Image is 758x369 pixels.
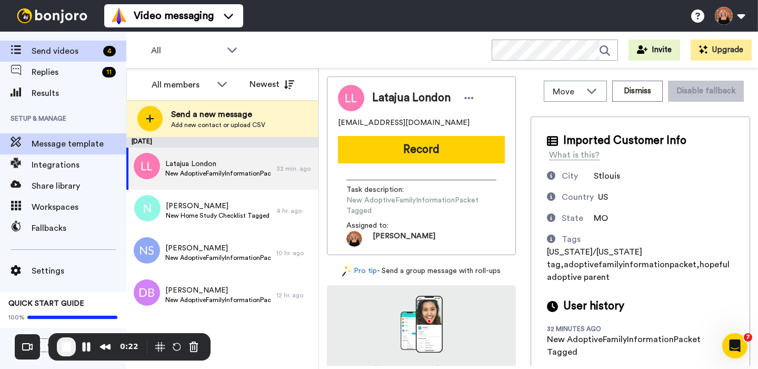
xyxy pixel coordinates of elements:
[629,40,680,61] button: Invite
[13,8,92,23] img: bj-logo-header-white.svg
[242,74,302,95] button: Newest
[722,333,747,358] iframe: Intercom live chat
[32,87,126,100] span: Results
[346,184,420,195] span: Task description :
[547,248,730,281] span: [US_STATE]/[US_STATE] tag,adoptivefamilyinformationpacket,hopeful adoptive parent
[165,159,271,169] span: Latajua London
[562,191,594,203] div: Country
[342,266,377,277] a: Pro tip
[165,285,271,296] span: [PERSON_NAME]
[276,164,313,173] div: 32 min. ago
[346,195,496,216] span: New AdoptiveFamilyInformationPacket Tagged
[166,201,270,211] span: [PERSON_NAME]
[562,170,578,182] div: City
[594,214,608,222] span: MO
[166,211,270,220] span: New Home Study Checklist Tagged
[111,7,127,24] img: vm-color.svg
[102,67,116,77] div: 11
[338,85,364,111] img: Image of Latajua London
[562,233,581,246] div: Tags
[327,266,516,277] div: - Send a group message with roll-ups
[171,108,265,121] span: Send a new message
[547,333,715,358] div: New AdoptiveFamilyInformationPacket Tagged
[32,201,126,213] span: Workspaces
[562,212,583,225] div: State
[346,220,420,231] span: Assigned to:
[373,231,435,247] span: [PERSON_NAME]
[171,121,265,129] span: Add new contact or upload CSV
[553,85,581,98] span: Move
[134,195,161,221] img: n.png
[32,138,126,150] span: Message template
[547,325,615,333] div: 32 minutes ago
[668,81,744,102] button: Disable fallback
[134,153,160,179] img: ll.png
[32,66,98,79] span: Replies
[598,193,608,201] span: US
[563,133,686,149] span: Imported Customer Info
[612,81,663,102] button: Dismiss
[165,296,271,304] span: New AdoptiveFamilyInformationPacket Tagged
[165,169,271,178] span: New AdoptiveFamilyInformationPacket Tagged
[563,298,624,314] span: User history
[134,279,160,306] img: db.png
[151,44,222,57] span: All
[276,207,313,215] div: 4 hr. ago
[8,313,25,322] span: 100%
[32,159,126,171] span: Integrations
[276,291,313,299] div: 12 hr. ago
[134,8,214,23] span: Video messaging
[594,172,620,180] span: Stlouis
[32,265,126,277] span: Settings
[165,254,271,262] span: New AdoptiveFamilyInformationPacket Tagged
[126,137,318,148] div: [DATE]
[338,118,470,128] span: [EMAIL_ADDRESS][DOMAIN_NAME]
[32,45,99,57] span: Send videos
[103,46,116,56] div: 4
[134,237,160,264] img: ns.png
[276,249,313,257] div: 10 hr. ago
[8,300,84,307] span: QUICK START GUIDE
[346,231,362,247] img: 6ccd836c-b7c5-4d2c-a823-b2b2399f2d6c-1746485891.jpg
[744,333,752,342] span: 7
[32,222,126,235] span: Fallbacks
[691,40,752,61] button: Upgrade
[152,79,212,91] div: All members
[32,180,126,192] span: Share library
[342,266,352,277] img: magic-wand.svg
[401,296,443,353] img: download
[549,149,600,161] div: What is this?
[372,90,451,106] span: Latajua London
[165,243,271,254] span: [PERSON_NAME]
[338,136,505,163] button: Record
